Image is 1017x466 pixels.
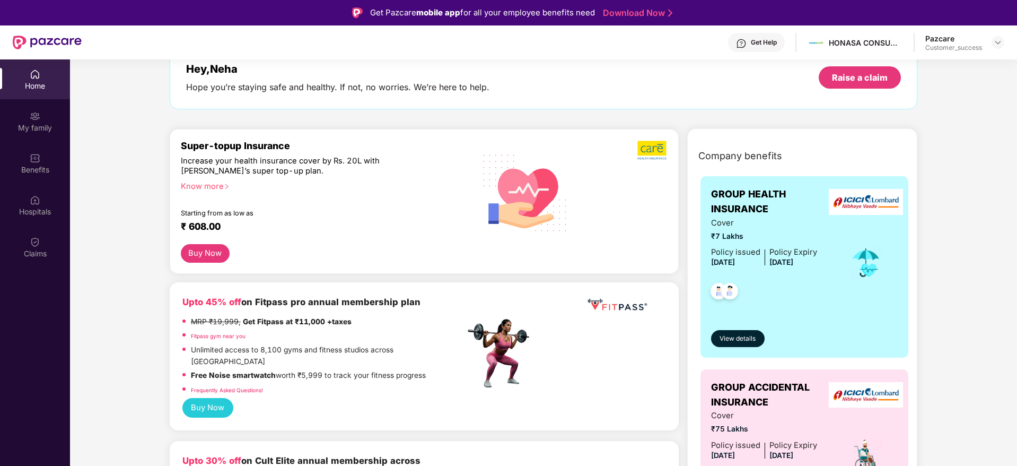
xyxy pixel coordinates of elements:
[191,344,464,367] p: Unlimited access to 8,100 gyms and fitness studios across [GEOGRAPHIC_DATA]
[668,7,672,19] img: Stroke
[751,38,777,47] div: Get Help
[829,189,903,215] img: insurerLogo
[181,244,230,263] button: Buy Now
[186,82,489,93] div: Hope you’re staying safe and healthy. If not, no worries. We’re here to help.
[698,149,782,163] span: Company benefits
[769,439,817,452] div: Policy Expiry
[30,195,40,205] img: svg+xml;base64,PHN2ZyBpZD0iSG9zcGl0YWxzIiB4bWxucz0iaHR0cDovL3d3dy53My5vcmcvMjAwMC9zdmciIHdpZHRoPS...
[186,63,489,75] div: Hey, Neha
[13,36,82,49] img: New Pazcare Logo
[181,182,459,189] div: Know more
[637,140,668,160] img: b5dec4f62d2307b9de63beb79f102df3.png
[711,424,817,435] span: ₹75 Lakhs
[769,258,793,266] span: [DATE]
[191,317,241,326] del: MRP ₹19,999,
[191,333,246,339] a: Fitpass gym near you
[717,280,743,306] img: svg+xml;base64,PHN2ZyB4bWxucz0iaHR0cDovL3d3dy53My5vcmcvMjAwMC9zdmciIHdpZHRoPSI0OC45NDMiIGhlaWdodD...
[925,44,982,52] div: Customer_success
[181,209,420,217] div: Starting from as low as
[706,280,732,306] img: svg+xml;base64,PHN2ZyB4bWxucz0iaHR0cDovL3d3dy53My5vcmcvMjAwMC9zdmciIHdpZHRoPSI0OC45NDMiIGhlaWdodD...
[849,245,883,280] img: icon
[352,7,363,18] img: Logo
[181,140,465,151] div: Super-topup Insurance
[475,141,576,244] img: svg+xml;base64,PHN2ZyB4bWxucz0iaHR0cDovL3d3dy53My5vcmcvMjAwMC9zdmciIHhtbG5zOnhsaW5rPSJodHRwOi8vd3...
[711,246,760,258] div: Policy issued
[809,35,824,50] img: Mamaearth%20Logo.jpg
[925,33,982,44] div: Pazcare
[191,370,426,382] p: worth ₹5,999 to track your fitness progress
[30,69,40,80] img: svg+xml;base64,PHN2ZyBpZD0iSG9tZSIgeG1sbnM9Imh0dHA6Ly93d3cudzMub3JnLzIwMDAvc3ZnIiB3aWR0aD0iMjAiIG...
[711,451,735,460] span: [DATE]
[464,316,539,391] img: fpp.png
[182,297,241,307] b: Upto 45% off
[711,439,760,452] div: Policy issued
[30,153,40,163] img: svg+xml;base64,PHN2ZyBpZD0iQmVuZWZpdHMiIHhtbG5zPSJodHRwOi8vd3d3LnczLm9yZy8yMDAwL3N2ZyIgd2lkdGg9Ij...
[224,184,230,189] span: right
[711,187,835,217] span: GROUP HEALTH INSURANCE
[182,455,241,466] b: Upto 30% off
[243,317,352,326] strong: Get Fitpass at ₹11,000 +taxes
[370,6,595,19] div: Get Pazcare for all your employee benefits need
[191,387,263,393] a: Frequently Asked Questions!
[711,258,735,266] span: [DATE]
[711,231,817,243] span: ₹7 Lakhs
[30,111,40,122] img: svg+xml;base64,PHN2ZyB3aWR0aD0iMjAiIGhlaWdodD0iMjAiIHZpZXdCb3g9IjAgMCAyMCAyMCIgZmlsbD0ibm9uZSIgeG...
[416,7,460,18] strong: mobile app
[711,217,817,229] span: Cover
[585,295,649,315] img: fppp.png
[720,334,756,344] span: View details
[711,380,835,410] span: GROUP ACCIDENTAL INSURANCE
[30,237,40,247] img: svg+xml;base64,PHN2ZyBpZD0iQ2xhaW0iIHhtbG5zPSJodHRwOi8vd3d3LnczLm9yZy8yMDAwL3N2ZyIgd2lkdGg9IjIwIi...
[711,330,765,347] button: View details
[181,156,419,177] div: Increase your health insurance cover by Rs. 20L with [PERSON_NAME]’s super top-up plan.
[603,7,669,19] a: Download Now
[829,38,903,48] div: HONASA CONSUMER LIMITED
[711,410,817,422] span: Cover
[829,382,903,408] img: insurerLogo
[736,38,747,49] img: svg+xml;base64,PHN2ZyBpZD0iSGVscC0zMngzMiIgeG1sbnM9Imh0dHA6Ly93d3cudzMub3JnLzIwMDAvc3ZnIiB3aWR0aD...
[832,72,888,83] div: Raise a claim
[191,371,276,379] strong: Free Noise smartwatch
[994,38,1002,47] img: svg+xml;base64,PHN2ZyBpZD0iRHJvcGRvd24tMzJ4MzIiIHhtbG5zPSJodHRwOi8vd3d3LnczLm9yZy8yMDAwL3N2ZyIgd2...
[182,297,420,307] b: on Fitpass pro annual membership plan
[769,246,817,258] div: Policy Expiry
[182,398,233,418] button: Buy Now
[769,451,793,460] span: [DATE]
[181,221,454,234] div: ₹ 608.00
